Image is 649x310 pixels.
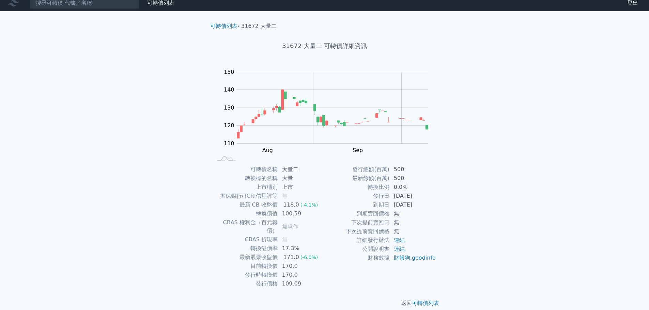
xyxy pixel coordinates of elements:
[224,140,234,147] tspan: 110
[390,183,436,192] td: 0.0%
[325,200,390,209] td: 到期日
[278,279,325,288] td: 109.09
[325,227,390,236] td: 下次提前賣回價格
[390,209,436,218] td: 無
[213,192,278,200] td: 擔保銀行/TCRI信用評等
[213,209,278,218] td: 轉換價值
[278,183,325,192] td: 上市
[213,174,278,183] td: 轉換標的名稱
[282,236,288,243] span: 無
[262,147,273,153] tspan: Aug
[213,200,278,209] td: 最新 CB 收盤價
[278,174,325,183] td: 大量
[224,69,234,75] tspan: 150
[325,183,390,192] td: 轉換比例
[390,254,436,262] td: ,
[278,262,325,271] td: 170.0
[390,218,436,227] td: 無
[213,279,278,288] td: 發行價格
[278,244,325,253] td: 17.3%
[390,174,436,183] td: 500
[390,200,436,209] td: [DATE]
[325,174,390,183] td: 最新餘額(百萬)
[213,253,278,262] td: 最新股票收盤價
[213,262,278,271] td: 目前轉換價
[210,22,239,30] li: ›
[278,271,325,279] td: 170.0
[300,202,318,208] span: (-4.1%)
[213,235,278,244] td: CBAS 折現率
[213,218,278,235] td: CBAS 權利金（百元報價）
[390,192,436,200] td: [DATE]
[213,183,278,192] td: 上市櫃別
[237,89,428,138] g: Series
[282,201,300,209] div: 118.0
[205,41,445,51] h1: 31672 大量二 可轉債詳細資訊
[282,223,298,230] span: 無承作
[394,246,405,252] a: 連結
[394,237,405,243] a: 連結
[213,165,278,174] td: 可轉債名稱
[213,244,278,253] td: 轉換溢價率
[412,300,439,306] a: 可轉債列表
[325,245,390,254] td: 公開說明書
[278,165,325,174] td: 大量二
[325,192,390,200] td: 發行日
[325,218,390,227] td: 下次提前賣回日
[325,209,390,218] td: 到期賣回價格
[224,104,234,111] tspan: 130
[205,299,445,307] p: 返回
[325,165,390,174] td: 發行總額(百萬)
[282,253,300,261] div: 171.0
[213,271,278,279] td: 發行時轉換價
[300,255,318,260] span: (-6.0%)
[210,23,237,29] a: 可轉債列表
[241,22,277,30] li: 31672 大量二
[353,147,363,153] tspan: Sep
[224,86,234,93] tspan: 140
[390,227,436,236] td: 無
[390,165,436,174] td: 500
[224,122,234,129] tspan: 120
[220,69,438,153] g: Chart
[278,209,325,218] td: 100.59
[325,236,390,245] td: 詳細發行辦法
[412,255,436,261] a: goodinfo
[282,193,288,199] span: 無
[394,255,410,261] a: 財報狗
[325,254,390,262] td: 財務數據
